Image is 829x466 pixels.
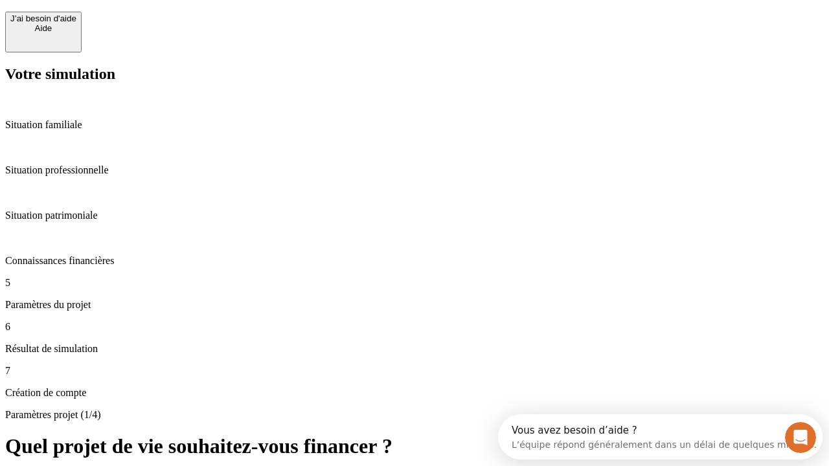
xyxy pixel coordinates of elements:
[785,422,816,453] iframe: Intercom live chat
[5,277,824,289] p: 5
[5,210,824,221] p: Situation patrimoniale
[5,65,824,83] h2: Votre simulation
[5,12,82,52] button: J’ai besoin d'aideAide
[5,365,824,377] p: 7
[14,21,319,35] div: L’équipe répond généralement dans un délai de quelques minutes.
[5,255,824,267] p: Connaissances financières
[498,414,823,460] iframe: Intercom live chat discovery launcher
[10,14,76,23] div: J’ai besoin d'aide
[5,299,824,311] p: Paramètres du projet
[5,5,357,41] div: Ouvrir le Messenger Intercom
[5,321,824,333] p: 6
[5,119,824,131] p: Situation familiale
[10,23,76,33] div: Aide
[5,434,824,458] h1: Quel projet de vie souhaitez-vous financer ?
[5,343,824,355] p: Résultat de simulation
[5,409,824,421] p: Paramètres projet (1/4)
[5,164,824,176] p: Situation professionnelle
[5,387,824,399] p: Création de compte
[14,11,319,21] div: Vous avez besoin d’aide ?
